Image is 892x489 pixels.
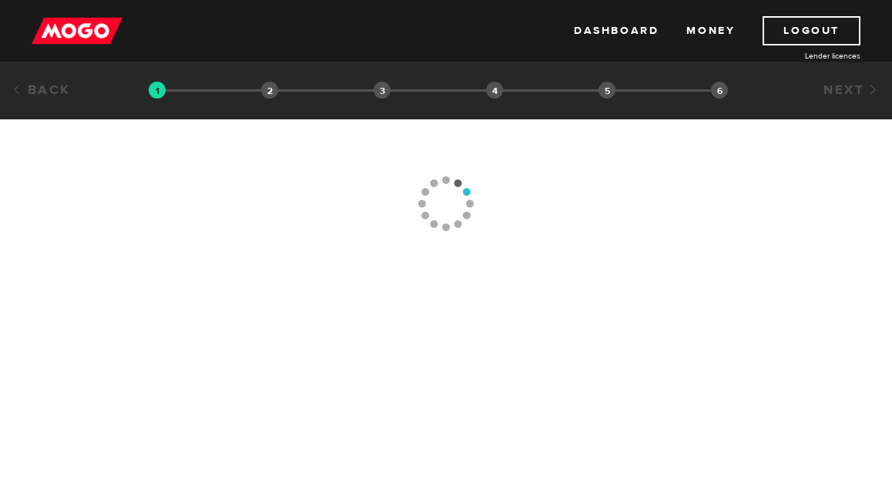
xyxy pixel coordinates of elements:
img: transparent-188c492fd9eaac0f573672f40bb141c2.gif [149,82,166,99]
a: Dashboard [574,16,659,45]
a: Logout [763,16,860,45]
img: mogo_logo-11ee424be714fa7cbb0f0f49df9e16ec.png [32,16,122,45]
a: Next [823,82,880,99]
a: Lender licences [745,50,860,62]
a: Back [12,82,71,99]
img: loading-colorWheel_medium.gif [417,117,475,290]
a: Money [686,16,735,45]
